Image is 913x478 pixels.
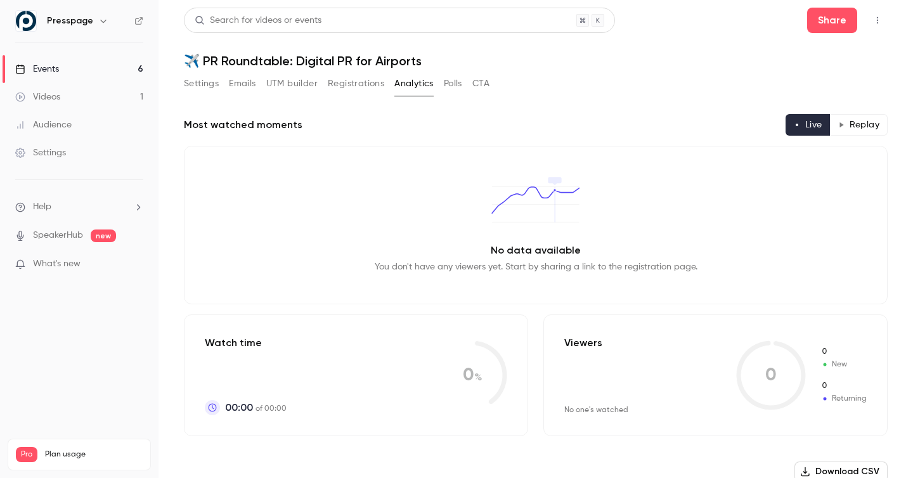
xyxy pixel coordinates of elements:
a: SpeakerHub [33,229,83,242]
div: Events [15,63,59,75]
span: Returning [821,393,867,404]
button: Registrations [328,74,384,94]
p: No data available [491,243,581,258]
button: Emails [229,74,256,94]
div: Audience [15,119,72,131]
li: help-dropdown-opener [15,200,143,214]
div: Videos [15,91,60,103]
button: Polls [444,74,462,94]
iframe: Noticeable Trigger [128,259,143,270]
button: Live [786,114,831,136]
h6: Presspage [47,15,93,27]
p: You don't have any viewers yet. Start by sharing a link to the registration page. [375,261,697,273]
span: Plan usage [45,449,143,460]
h1: ✈️ PR Roundtable: Digital PR for Airports [184,53,888,68]
p: of 00:00 [225,400,287,415]
button: Replay [830,114,888,136]
p: Watch time [205,335,287,351]
span: 00:00 [225,400,253,415]
span: Pro [16,447,37,462]
div: No one's watched [564,405,628,415]
button: UTM builder [266,74,318,94]
h2: Most watched moments [184,117,302,132]
span: Help [33,200,51,214]
div: Settings [15,146,66,159]
div: Search for videos or events [195,14,321,27]
img: Presspage [16,11,36,31]
span: New [821,359,867,370]
button: CTA [472,74,489,94]
button: Settings [184,74,219,94]
span: New [821,346,867,358]
button: Share [807,8,857,33]
p: Viewers [564,335,602,351]
span: What's new [33,257,81,271]
button: Analytics [394,74,434,94]
span: new [91,229,116,242]
span: Returning [821,380,867,392]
